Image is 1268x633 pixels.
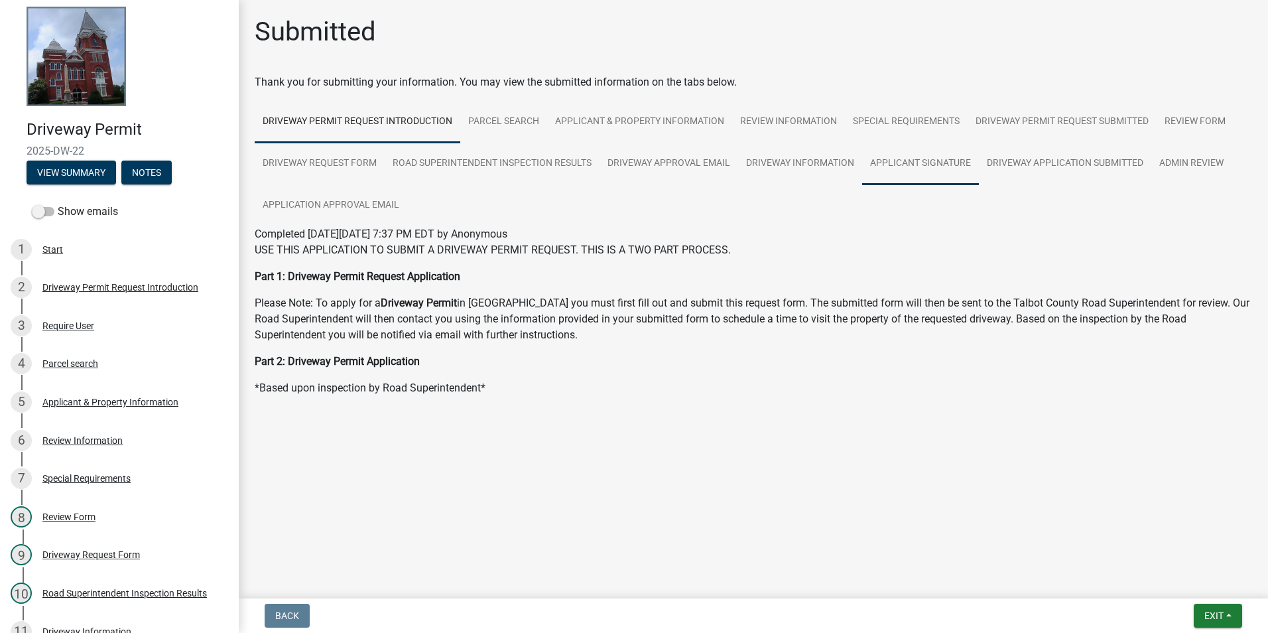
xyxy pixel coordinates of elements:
a: Special Requirements [845,101,968,143]
div: 10 [11,583,32,604]
img: Talbot County, Georgia [27,7,126,106]
a: Applicant Signature [862,143,979,185]
div: Review Information [42,436,123,445]
a: Review Form [1157,101,1234,143]
a: Review Information [732,101,845,143]
wm-modal-confirm: Summary [27,168,116,178]
div: 6 [11,430,32,451]
div: Start [42,245,63,254]
span: Back [275,610,299,621]
div: 7 [11,468,32,489]
button: Back [265,604,310,628]
div: 5 [11,391,32,413]
span: 2025-DW-22 [27,145,212,157]
a: Driveway Permit Request Introduction [255,101,460,143]
h1: Submitted [255,16,376,48]
div: 8 [11,506,32,527]
p: Please Note: To apply for a in [GEOGRAPHIC_DATA] you must first fill out and submit this request ... [255,295,1252,343]
div: 4 [11,353,32,374]
button: Exit [1194,604,1242,628]
strong: Driveway Permit [381,297,457,309]
div: 9 [11,544,32,565]
strong: Part 2: Driveway Permit Application [255,355,420,368]
div: Road Superintendent Inspection Results [42,589,207,598]
a: Parcel search [460,101,547,143]
a: Driveway Permit Request Submitted [968,101,1157,143]
span: Completed [DATE][DATE] 7:37 PM EDT by Anonymous [255,228,507,240]
div: 2 [11,277,32,298]
div: Review Form [42,512,95,522]
div: Driveway Request Form [42,550,140,559]
div: Parcel search [42,359,98,368]
strong: Part 1: Driveway Permit Request Application [255,270,460,283]
span: Exit [1204,610,1224,621]
a: Driveway Request Form [255,143,385,185]
p: *Based upon inspection by Road Superintendent* [255,380,1252,396]
div: 3 [11,315,32,336]
a: Driveway Approval Email [600,143,738,185]
a: Driveway Information [738,143,862,185]
button: Notes [121,161,172,184]
a: Driveway Application Submitted [979,143,1151,185]
a: Applicant & Property Information [547,101,732,143]
div: Applicant & Property Information [42,397,178,407]
div: Thank you for submitting your information. You may view the submitted information on the tabs below. [255,74,1252,90]
label: Show emails [32,204,118,220]
div: Driveway Permit Request Introduction [42,283,198,292]
div: Special Requirements [42,474,131,483]
div: 1 [11,239,32,260]
h4: Driveway Permit [27,120,228,139]
wm-modal-confirm: Notes [121,168,172,178]
button: View Summary [27,161,116,184]
a: Admin Review [1151,143,1232,185]
div: Require User [42,321,94,330]
a: Application Approval Email [255,184,407,227]
p: USE THIS APPLICATION TO SUBMIT A DRIVEWAY PERMIT REQUEST. THIS IS A TWO PART PROCESS. [255,242,1252,258]
a: Road Superintendent Inspection Results [385,143,600,185]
